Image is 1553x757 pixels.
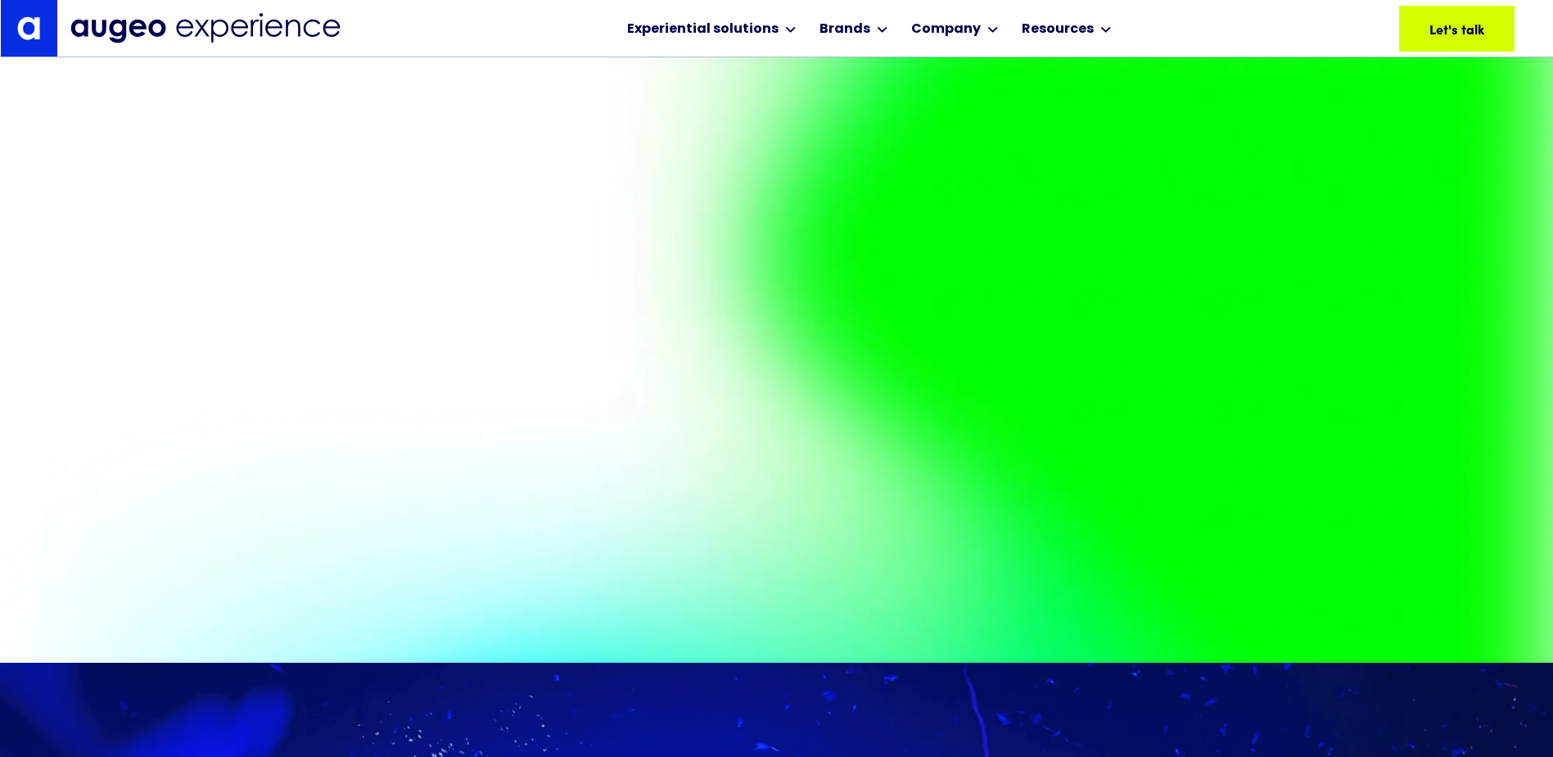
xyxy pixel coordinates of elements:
[819,20,870,39] div: Brands
[17,16,40,39] img: Augeo's "a" monogram decorative logo in white.
[911,20,981,39] div: Company
[1022,20,1094,39] div: Resources
[70,13,341,43] img: Augeo Experience business unit full logo in midnight blue.
[627,20,779,39] div: Experiential solutions
[1399,6,1515,52] a: Let's talk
